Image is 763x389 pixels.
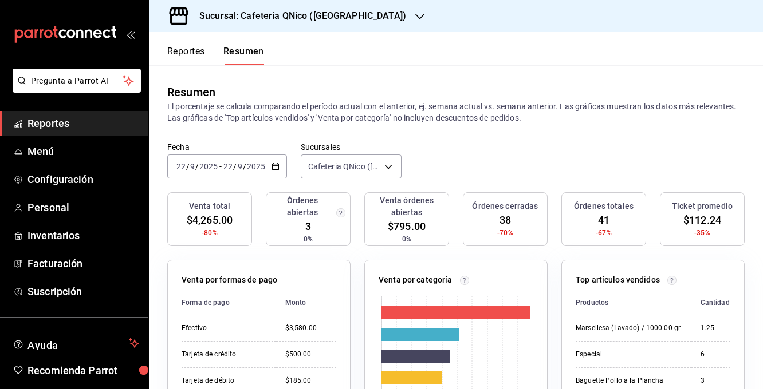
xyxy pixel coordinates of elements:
span: Pregunta a Parrot AI [31,75,123,87]
div: 6 [701,350,730,359]
div: Tarjeta de débito [182,376,267,386]
span: Reportes [27,116,139,131]
div: Especial [576,350,682,359]
h3: Órdenes cerradas [472,200,538,212]
div: Marsellesa (Lavado) / 1000.00 gr [576,323,682,333]
span: Recomienda Parrot [27,363,139,378]
span: -67% [596,228,612,238]
input: -- [223,162,233,171]
span: -80% [202,228,218,238]
h3: Sucursal: Cafeteria QNico ([GEOGRAPHIC_DATA]) [190,9,406,23]
div: navigation tabs [167,46,264,65]
button: Pregunta a Parrot AI [13,69,141,93]
span: - [219,162,222,171]
h3: Órdenes abiertas [271,194,334,219]
span: 38 [500,212,511,228]
div: Efectivo [182,323,267,333]
span: / [233,162,237,171]
div: $500.00 [285,350,336,359]
h3: Venta total [189,200,230,212]
th: Productos [576,291,691,315]
span: Facturación [27,256,139,271]
div: Tarjeta de crédito [182,350,267,359]
span: $112.24 [683,212,721,228]
h3: Órdenes totales [574,200,634,212]
button: Resumen [223,46,264,65]
th: Cantidad [691,291,739,315]
input: ---- [199,162,218,171]
input: -- [176,162,186,171]
button: Reportes [167,46,205,65]
span: Cafeteria QNico ([GEOGRAPHIC_DATA]) [308,161,380,172]
p: El porcentaje se calcula comparando el período actual con el anterior, ej. semana actual vs. sema... [167,101,745,124]
span: 41 [598,212,609,228]
span: 0% [402,234,411,244]
div: Baguette Pollo a la Plancha [576,376,682,386]
div: $185.00 [285,376,336,386]
label: Fecha [167,143,287,151]
span: / [186,162,190,171]
a: Pregunta a Parrot AI [8,83,141,95]
button: open_drawer_menu [126,30,135,39]
span: / [243,162,246,171]
div: Resumen [167,84,215,101]
span: $4,265.00 [187,212,233,228]
h3: Ticket promedio [672,200,733,212]
span: Personal [27,200,139,215]
span: -35% [694,228,710,238]
p: Venta por formas de pago [182,274,277,286]
span: -70% [497,228,513,238]
span: 3 [305,219,311,234]
span: Ayuda [27,336,124,350]
th: Forma de pago [182,291,276,315]
div: 1.25 [701,323,730,333]
div: $3,580.00 [285,323,336,333]
span: / [195,162,199,171]
h3: Venta órdenes abiertas [369,194,444,219]
p: Venta por categoría [379,274,453,286]
input: -- [237,162,243,171]
span: Configuración [27,172,139,187]
div: 3 [701,376,730,386]
span: Inventarios [27,228,139,243]
input: -- [190,162,195,171]
label: Sucursales [301,143,402,151]
p: Top artículos vendidos [576,274,660,286]
span: 0% [304,234,313,244]
th: Monto [276,291,336,315]
input: ---- [246,162,266,171]
span: $795.00 [388,219,426,234]
span: Menú [27,144,139,159]
span: Suscripción [27,284,139,299]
